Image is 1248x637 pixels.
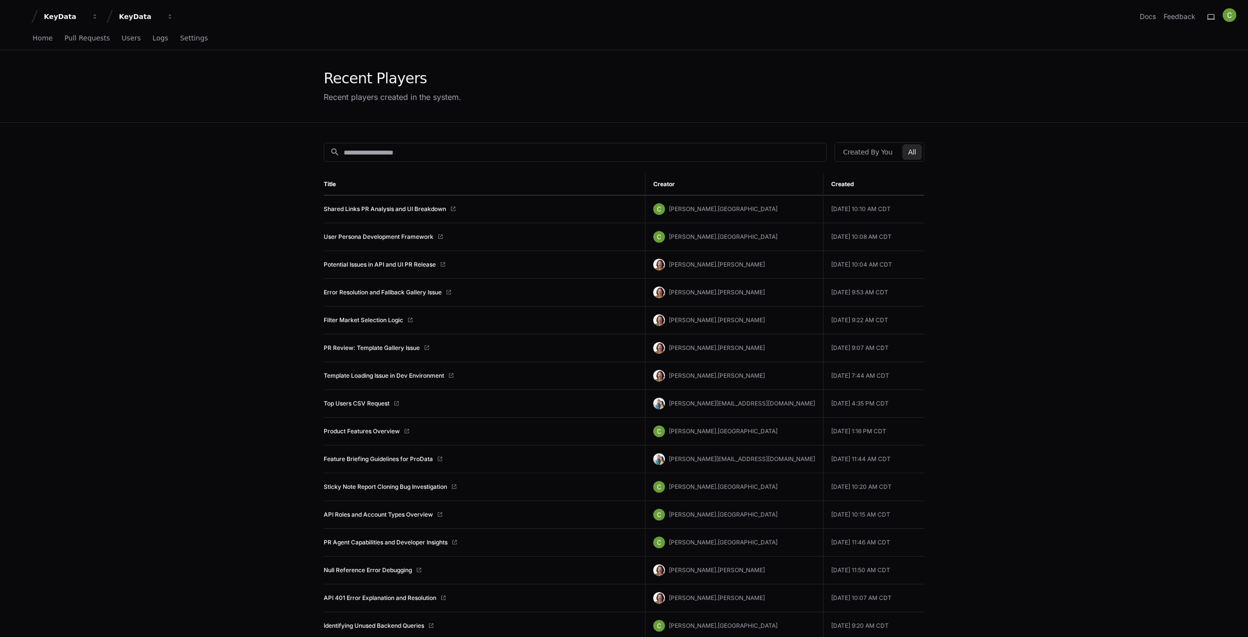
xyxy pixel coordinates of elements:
[653,620,665,632] img: ACg8ocIMhgArYgx6ZSQUNXU5thzs6UsPf9rb_9nFAWwzqr8JC4dkNA=s96-c
[653,453,665,465] img: ACg8ocJeyTBUT--VTQMl_lk7XFR8G_87nM-EqxzOwbMvnw1Kp3QRsmc=s96-c
[669,344,765,351] span: [PERSON_NAME].[PERSON_NAME]
[153,27,168,50] a: Logs
[837,144,898,160] button: Created By You
[823,174,924,195] th: Created
[1217,605,1243,631] iframe: Open customer support
[823,195,924,223] td: [DATE] 10:10 AM CDT
[653,537,665,548] img: ACg8ocIMhgArYgx6ZSQUNXU5thzs6UsPf9rb_9nFAWwzqr8JC4dkNA=s96-c
[823,584,924,612] td: [DATE] 10:07 AM CDT
[324,427,400,435] a: Product Features Overview
[669,400,815,407] span: [PERSON_NAME][EMAIL_ADDRESS][DOMAIN_NAME]
[669,511,778,518] span: [PERSON_NAME].[GEOGRAPHIC_DATA]
[324,70,461,87] div: Recent Players
[823,334,924,362] td: [DATE] 9:07 AM CDT
[324,511,433,519] a: API Roles and Account Types Overview
[33,27,53,50] a: Home
[669,427,778,435] span: [PERSON_NAME].[GEOGRAPHIC_DATA]
[1223,8,1236,22] img: ACg8ocIMhgArYgx6ZSQUNXU5thzs6UsPf9rb_9nFAWwzqr8JC4dkNA=s96-c
[823,279,924,307] td: [DATE] 9:53 AM CDT
[1140,12,1156,21] a: Docs
[324,566,412,574] a: Null Reference Error Debugging
[324,455,433,463] a: Feature Briefing Guidelines for ProData
[324,594,436,602] a: API 401 Error Explanation and Resolution
[122,27,141,50] a: Users
[40,8,102,25] button: KeyData
[653,592,665,604] img: ACg8ocLxjWwHaTxEAox3-XWut-danNeJNGcmSgkd_pWXDZ2crxYdQKg=s96-c
[153,35,168,41] span: Logs
[823,501,924,529] td: [DATE] 10:15 AM CDT
[324,289,442,296] a: Error Resolution and Fallback Gallery Issue
[324,91,461,103] div: Recent players created in the system.
[653,481,665,493] img: ACg8ocIMhgArYgx6ZSQUNXU5thzs6UsPf9rb_9nFAWwzqr8JC4dkNA=s96-c
[823,362,924,390] td: [DATE] 7:44 AM CDT
[823,529,924,557] td: [DATE] 11:46 AM CDT
[669,622,778,629] span: [PERSON_NAME].[GEOGRAPHIC_DATA]
[669,289,765,296] span: [PERSON_NAME].[PERSON_NAME]
[653,509,665,521] img: ACg8ocIMhgArYgx6ZSQUNXU5thzs6UsPf9rb_9nFAWwzqr8JC4dkNA=s96-c
[64,27,110,50] a: Pull Requests
[823,557,924,584] td: [DATE] 11:50 AM CDT
[653,342,665,354] img: ACg8ocLxjWwHaTxEAox3-XWut-danNeJNGcmSgkd_pWXDZ2crxYdQKg=s96-c
[653,259,665,270] img: ACg8ocLxjWwHaTxEAox3-XWut-danNeJNGcmSgkd_pWXDZ2crxYdQKg=s96-c
[653,231,665,243] img: ACg8ocIMhgArYgx6ZSQUNXU5thzs6UsPf9rb_9nFAWwzqr8JC4dkNA=s96-c
[645,174,823,195] th: Creator
[669,566,765,574] span: [PERSON_NAME].[PERSON_NAME]
[823,473,924,501] td: [DATE] 10:20 AM CDT
[324,261,436,269] a: Potential Issues in API and UI PR Release
[653,314,665,326] img: ACg8ocLxjWwHaTxEAox3-XWut-danNeJNGcmSgkd_pWXDZ2crxYdQKg=s96-c
[823,418,924,445] td: [DATE] 1:16 PM CDT
[324,233,433,241] a: User Persona Development Framework
[669,372,765,379] span: [PERSON_NAME].[PERSON_NAME]
[669,316,765,324] span: [PERSON_NAME].[PERSON_NAME]
[115,8,177,25] button: KeyData
[122,35,141,41] span: Users
[324,344,420,352] a: PR Review: Template Gallery Issue
[653,370,665,382] img: ACg8ocLxjWwHaTxEAox3-XWut-danNeJNGcmSgkd_pWXDZ2crxYdQKg=s96-c
[669,594,765,601] span: [PERSON_NAME].[PERSON_NAME]
[669,205,778,212] span: [PERSON_NAME].[GEOGRAPHIC_DATA]
[324,316,403,324] a: Filter Market Selection Logic
[324,539,448,546] a: PR Agent Capabilities and Developer Insights
[44,12,86,21] div: KeyData
[823,251,924,279] td: [DATE] 10:04 AM CDT
[64,35,110,41] span: Pull Requests
[180,27,208,50] a: Settings
[669,233,778,240] span: [PERSON_NAME].[GEOGRAPHIC_DATA]
[653,425,665,437] img: ACg8ocIMhgArYgx6ZSQUNXU5thzs6UsPf9rb_9nFAWwzqr8JC4dkNA=s96-c
[33,35,53,41] span: Home
[653,564,665,576] img: ACg8ocLxjWwHaTxEAox3-XWut-danNeJNGcmSgkd_pWXDZ2crxYdQKg=s96-c
[330,147,340,157] mat-icon: search
[902,144,922,160] button: All
[669,261,765,268] span: [PERSON_NAME].[PERSON_NAME]
[669,539,778,546] span: [PERSON_NAME].[GEOGRAPHIC_DATA]
[324,205,446,213] a: Shared Links PR Analysis and UI Breakdown
[653,398,665,409] img: ACg8ocJeyTBUT--VTQMl_lk7XFR8G_87nM-EqxzOwbMvnw1Kp3QRsmc=s96-c
[324,174,645,195] th: Title
[823,445,924,473] td: [DATE] 11:44 AM CDT
[180,35,208,41] span: Settings
[669,483,778,490] span: [PERSON_NAME].[GEOGRAPHIC_DATA]
[324,372,444,380] a: Template Loading Issue in Dev Environment
[324,622,424,630] a: Identifying Unused Backend Queries
[823,307,924,334] td: [DATE] 9:22 AM CDT
[119,12,161,21] div: KeyData
[324,483,447,491] a: Sticky Note Report Cloning Bug Investigation
[669,455,815,463] span: [PERSON_NAME][EMAIL_ADDRESS][DOMAIN_NAME]
[653,287,665,298] img: ACg8ocLxjWwHaTxEAox3-XWut-danNeJNGcmSgkd_pWXDZ2crxYdQKg=s96-c
[653,203,665,215] img: ACg8ocIMhgArYgx6ZSQUNXU5thzs6UsPf9rb_9nFAWwzqr8JC4dkNA=s96-c
[823,223,924,251] td: [DATE] 10:08 AM CDT
[324,400,390,407] a: Top Users CSV Request
[1164,12,1195,21] button: Feedback
[823,390,924,418] td: [DATE] 4:35 PM CDT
